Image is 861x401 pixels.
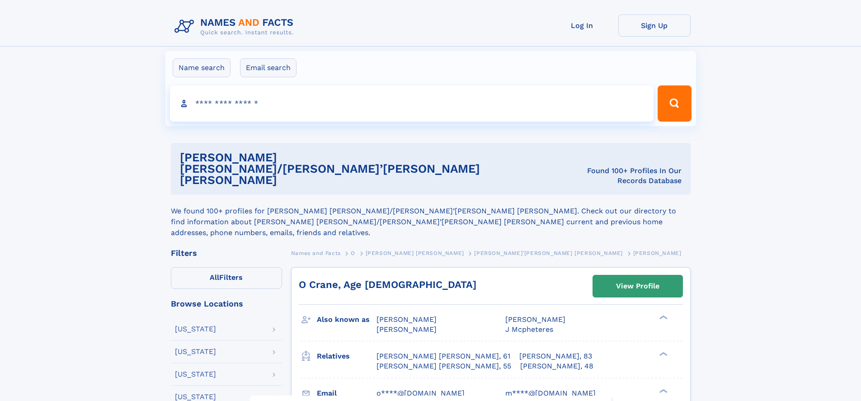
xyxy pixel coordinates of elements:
div: [US_STATE] [175,371,216,378]
span: All [210,273,219,282]
a: [PERSON_NAME], 83 [519,351,592,361]
a: Names and Facts [291,247,341,259]
a: [PERSON_NAME], 48 [520,361,593,371]
span: O [351,250,355,256]
div: Found 100+ Profiles In Our Records Database [560,166,682,186]
div: Browse Locations [171,300,282,308]
div: ❯ [657,351,668,357]
a: View Profile [593,275,682,297]
span: [PERSON_NAME] [376,325,437,334]
div: [US_STATE] [175,393,216,401]
div: We found 100+ profiles for [PERSON_NAME] [PERSON_NAME]/[PERSON_NAME]’[PERSON_NAME] [PERSON_NAME].... [171,195,691,238]
a: [PERSON_NAME] [PERSON_NAME], 61 [376,351,510,361]
div: [US_STATE] [175,348,216,355]
div: ❯ [657,315,668,321]
h1: [PERSON_NAME] [PERSON_NAME]/[PERSON_NAME]’[PERSON_NAME] [PERSON_NAME] [180,152,560,186]
h3: Also known as [317,312,376,327]
a: [PERSON_NAME] [PERSON_NAME] [366,247,464,259]
a: [PERSON_NAME]’[PERSON_NAME] [PERSON_NAME] [474,247,623,259]
a: Sign Up [618,14,691,37]
button: Search Button [658,85,691,122]
div: View Profile [616,276,659,297]
a: Log In [546,14,618,37]
label: Name search [173,58,231,77]
span: [PERSON_NAME] [505,315,565,324]
a: [PERSON_NAME] [PERSON_NAME], 55 [376,361,511,371]
h3: Email [317,386,376,401]
div: ❯ [657,388,668,394]
img: Logo Names and Facts [171,14,301,39]
span: J Mcpheteres [505,325,553,334]
div: Filters [171,249,282,257]
h3: Relatives [317,349,376,364]
a: O [351,247,355,259]
span: [PERSON_NAME]’[PERSON_NAME] [PERSON_NAME] [474,250,623,256]
div: [US_STATE] [175,326,216,333]
span: [PERSON_NAME] [PERSON_NAME] [366,250,464,256]
span: [PERSON_NAME] [633,250,682,256]
a: O Crane, Age [DEMOGRAPHIC_DATA] [299,279,476,290]
label: Filters [171,267,282,289]
input: search input [170,85,654,122]
span: [PERSON_NAME] [376,315,437,324]
label: Email search [240,58,296,77]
